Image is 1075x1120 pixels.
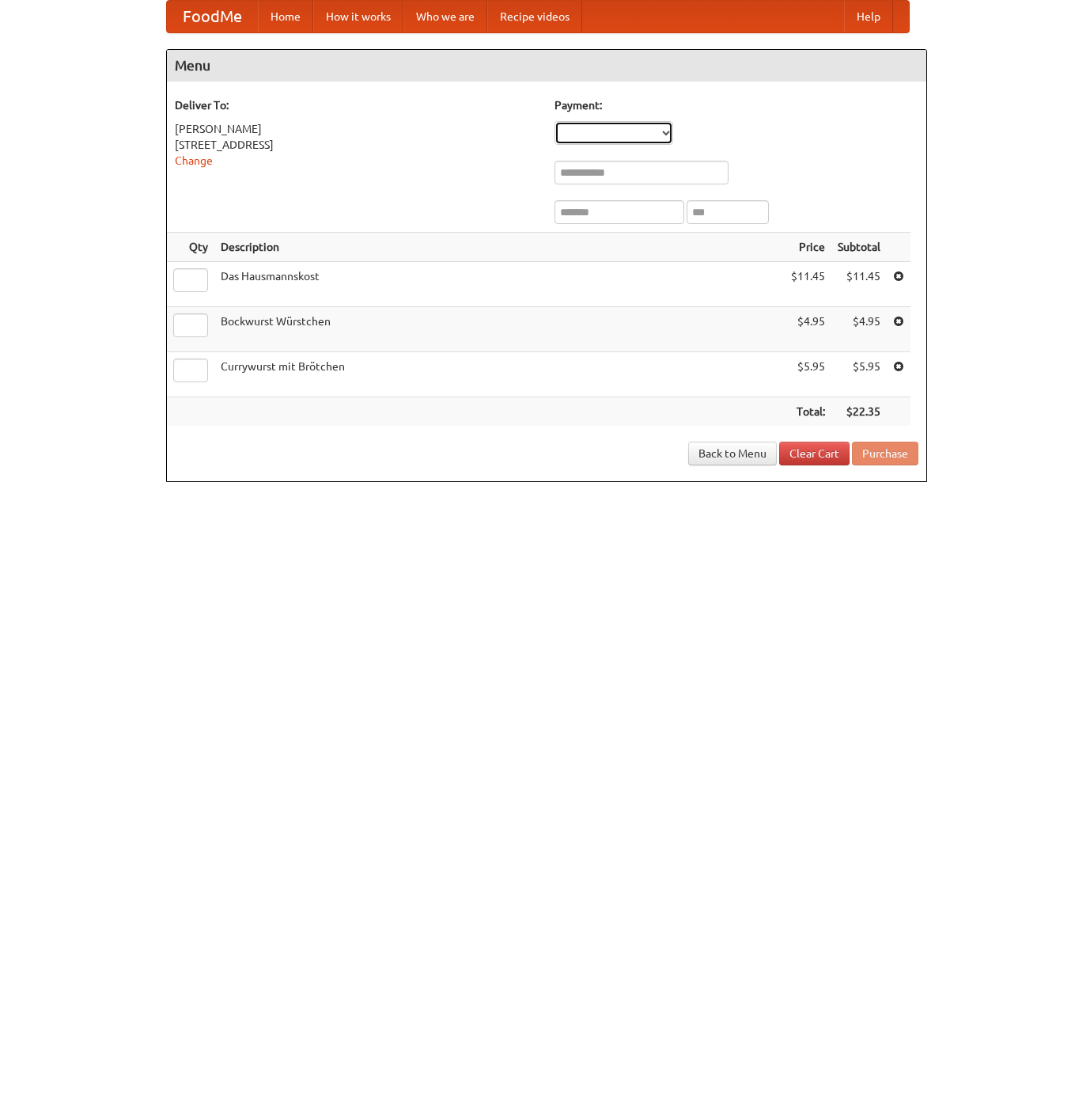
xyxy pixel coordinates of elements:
[175,121,539,137] div: [PERSON_NAME]
[831,233,887,262] th: Subtotal
[214,262,785,307] td: Das Hausmannskost
[258,1,313,32] a: Home
[831,307,887,352] td: $4.95
[167,233,214,262] th: Qty
[844,1,893,32] a: Help
[313,1,403,32] a: How it works
[785,352,831,397] td: $5.95
[852,442,918,465] button: Purchase
[214,307,785,352] td: Bockwurst Würstchen
[175,97,539,113] h5: Deliver To:
[779,442,850,465] a: Clear Cart
[785,233,831,262] th: Price
[167,50,926,82] h4: Menu
[487,1,582,32] a: Recipe videos
[555,97,918,113] h5: Payment:
[831,262,887,307] td: $11.45
[175,154,213,167] a: Change
[785,307,831,352] td: $4.95
[167,1,258,32] a: FoodMe
[785,397,831,427] th: Total:
[688,442,777,465] a: Back to Menu
[831,352,887,397] td: $5.95
[785,262,831,307] td: $11.45
[403,1,487,32] a: Who we are
[214,233,785,262] th: Description
[831,397,887,427] th: $22.35
[175,137,539,153] div: [STREET_ADDRESS]
[214,352,785,397] td: Currywurst mit Brötchen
